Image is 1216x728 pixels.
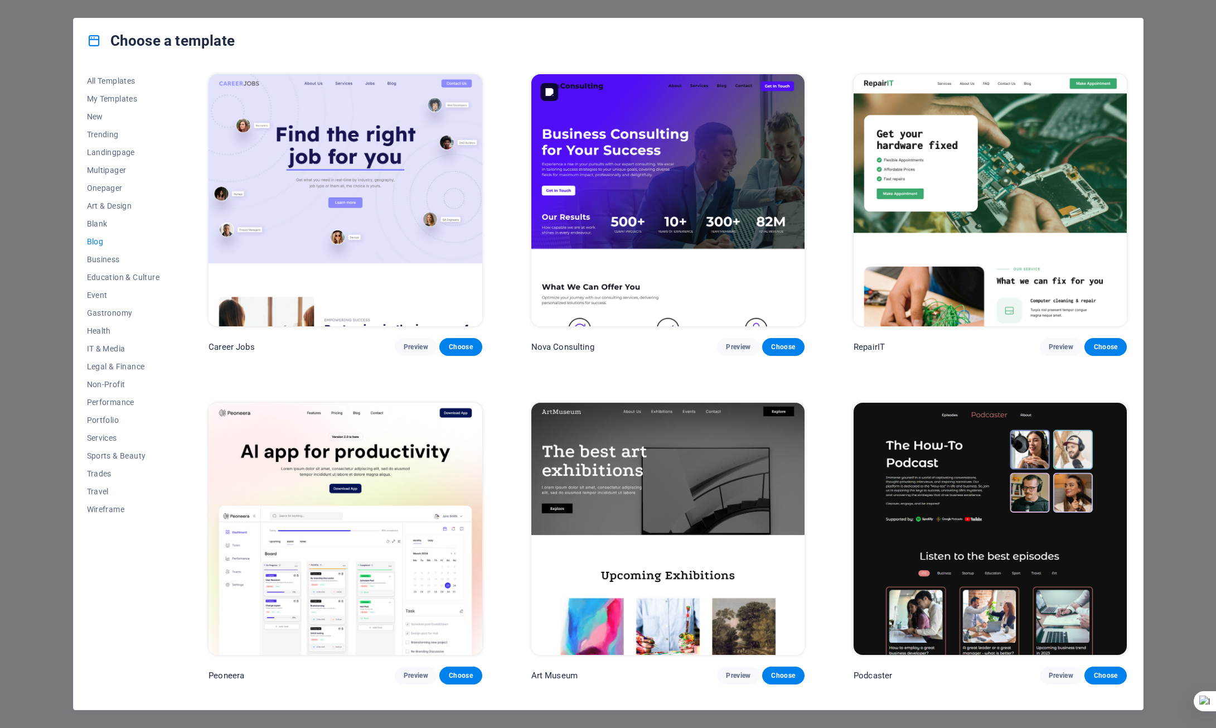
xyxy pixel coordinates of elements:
[726,343,750,351] span: Preview
[771,343,796,351] span: Choose
[87,375,160,393] button: Non-Profit
[1093,343,1118,351] span: Choose
[717,667,759,684] button: Preview
[87,362,160,371] span: Legal & Finance
[87,201,160,210] span: Art & Design
[87,380,160,389] span: Non-Profit
[87,398,160,407] span: Performance
[87,161,160,179] button: Multipager
[87,32,235,50] h4: Choose a template
[87,393,160,411] button: Performance
[854,74,1127,326] img: RepairIT
[717,338,759,356] button: Preview
[87,322,160,340] button: Health
[87,72,160,90] button: All Templates
[1040,667,1082,684] button: Preview
[87,94,160,103] span: My Templates
[1084,667,1127,684] button: Choose
[854,403,1127,655] img: Podcaster
[439,667,482,684] button: Choose
[87,447,160,465] button: Sports & Beauty
[87,308,160,317] span: Gastronomy
[87,166,160,175] span: Multipager
[87,465,160,483] button: Trades
[87,143,160,161] button: Landingpage
[531,74,805,326] img: Nova Consulting
[87,250,160,268] button: Business
[87,429,160,447] button: Services
[87,505,160,514] span: Wireframe
[87,268,160,286] button: Education & Culture
[448,671,473,680] span: Choose
[87,215,160,233] button: Blank
[87,487,160,496] span: Travel
[395,338,437,356] button: Preview
[87,148,160,157] span: Landingpage
[87,344,160,353] span: IT & Media
[87,108,160,126] button: New
[439,338,482,356] button: Choose
[854,341,885,353] p: RepairIT
[209,74,482,326] img: Career Jobs
[87,500,160,518] button: Wireframe
[87,291,160,300] span: Event
[531,670,578,681] p: Art Museum
[762,338,805,356] button: Choose
[87,433,160,442] span: Services
[87,273,160,282] span: Education & Culture
[87,130,160,139] span: Trending
[87,237,160,246] span: Blog
[209,670,244,681] p: Peoneera
[726,671,750,680] span: Preview
[395,667,437,684] button: Preview
[87,197,160,215] button: Art & Design
[87,304,160,322] button: Gastronomy
[209,341,255,353] p: Career Jobs
[1093,671,1118,680] span: Choose
[87,219,160,228] span: Blank
[87,112,160,121] span: New
[448,343,473,351] span: Choose
[209,403,482,655] img: Peoneera
[87,184,160,192] span: Onepager
[87,483,160,500] button: Travel
[404,671,428,680] span: Preview
[87,326,160,335] span: Health
[87,255,160,264] span: Business
[87,76,160,85] span: All Templates
[762,667,805,684] button: Choose
[87,90,160,108] button: My Templates
[1049,343,1073,351] span: Preview
[87,416,160,425] span: Portfolio
[87,233,160,250] button: Blog
[87,126,160,143] button: Trending
[1049,671,1073,680] span: Preview
[531,341,594,353] p: Nova Consulting
[87,179,160,197] button: Onepager
[87,358,160,375] button: Legal & Finance
[531,403,805,655] img: Art Museum
[1040,338,1082,356] button: Preview
[87,411,160,429] button: Portfolio
[87,340,160,358] button: IT & Media
[854,670,892,681] p: Podcaster
[1084,338,1127,356] button: Choose
[87,469,160,478] span: Trades
[771,671,796,680] span: Choose
[404,343,428,351] span: Preview
[87,451,160,460] span: Sports & Beauty
[87,286,160,304] button: Event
